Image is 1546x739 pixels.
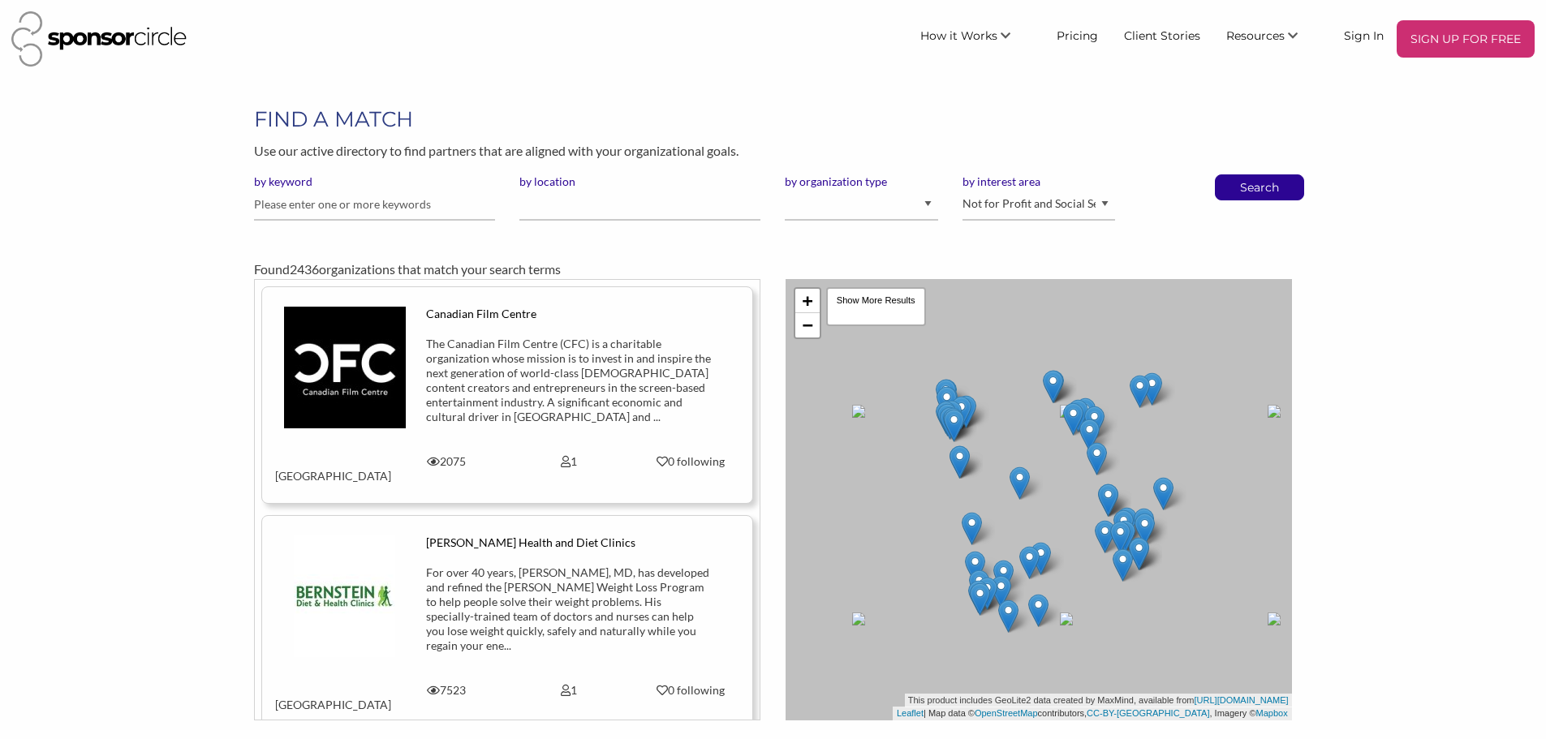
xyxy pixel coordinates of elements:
[1226,28,1285,43] span: Resources
[263,683,385,712] div: [GEOGRAPHIC_DATA]
[385,683,508,698] div: 7523
[426,565,711,653] div: For over 40 years, [PERSON_NAME], MD, has developed and refined the [PERSON_NAME] Weight Loss Pro...
[507,454,630,469] div: 1
[290,261,319,277] span: 2436
[1044,20,1111,49] a: Pricing
[1403,27,1528,51] p: SIGN UP FOR FREE
[254,174,495,189] label: by keyword
[905,694,1292,707] div: This product includes GeoLite2 data created by MaxMind, available from
[962,174,1115,189] label: by interest area
[11,11,187,67] img: Sponsor Circle Logo
[893,707,1292,720] div: | Map data © contributors, , Imagery ©
[254,105,1291,134] h1: FIND A MATCH
[642,683,740,698] div: 0 following
[642,454,740,469] div: 0 following
[275,535,739,712] a: [PERSON_NAME] Health and Diet Clinics For over 40 years, [PERSON_NAME], MD, has developed and ref...
[385,454,508,469] div: 2075
[284,307,406,428] img: tys7ftntgowgismeyatu
[507,683,630,698] div: 1
[254,260,1291,279] div: Found organizations that match your search terms
[975,708,1038,718] a: OpenStreetMap
[254,189,495,221] input: Please enter one or more keywords
[1213,20,1331,58] li: Resources
[1111,20,1213,49] a: Client Stories
[426,535,711,550] div: [PERSON_NAME] Health and Diet Clinics
[275,307,739,483] a: Canadian Film Centre The Canadian Film Centre (CFC) is a charitable organization whose mission is...
[294,535,395,657] img: ehniozs5emrbtce1qsxy
[1256,708,1288,718] a: Mapbox
[920,28,997,43] span: How it Works
[263,454,385,483] div: [GEOGRAPHIC_DATA]
[1233,175,1286,200] button: Search
[1331,20,1397,49] a: Sign In
[795,313,820,337] a: Zoom out
[897,708,924,718] a: Leaflet
[785,174,937,189] label: by organization type
[795,289,820,313] a: Zoom in
[254,140,1291,161] p: Use our active directory to find partners that are aligned with your organizational goals.
[426,337,711,424] div: The Canadian Film Centre (CFC) is a charitable organization whose mission is to invest in and ins...
[426,307,711,321] div: Canadian Film Centre
[826,287,926,326] div: Show More Results
[1087,708,1209,718] a: CC-BY-[GEOGRAPHIC_DATA]
[1195,695,1289,705] a: [URL][DOMAIN_NAME]
[907,20,1044,58] li: How it Works
[519,174,760,189] label: by location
